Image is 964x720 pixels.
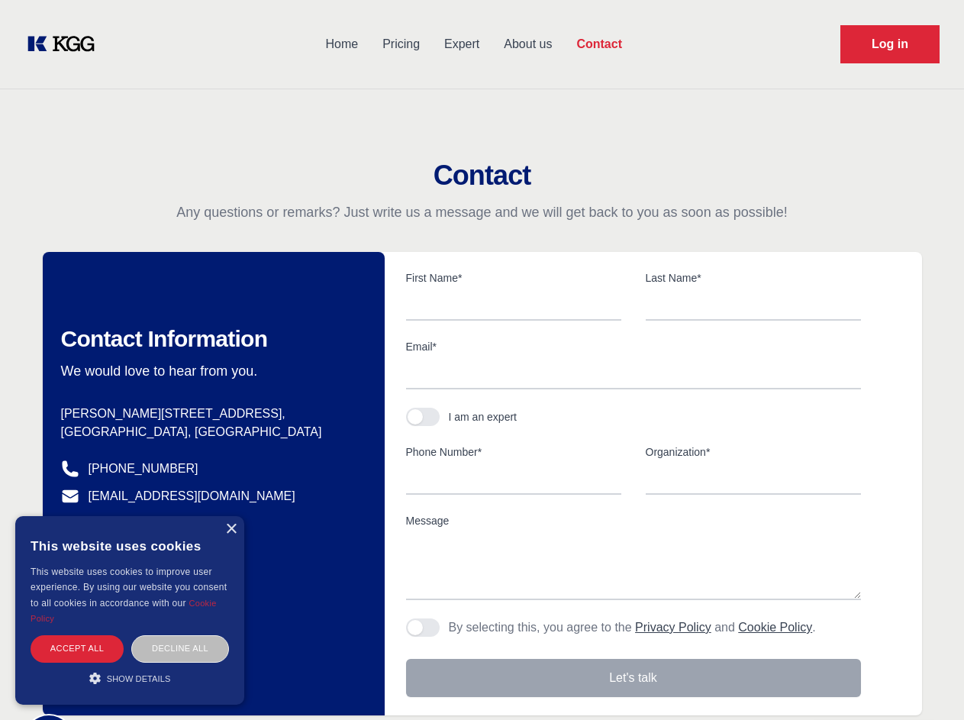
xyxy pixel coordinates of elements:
a: [PHONE_NUMBER] [89,460,198,478]
div: Decline all [131,635,229,662]
label: Message [406,513,861,528]
span: This website uses cookies to improve user experience. By using our website you consent to all coo... [31,567,227,609]
label: First Name* [406,270,621,286]
a: Cookie Policy [31,599,217,623]
p: We would love to hear from you. [61,362,360,380]
a: KOL Knowledge Platform: Talk to Key External Experts (KEE) [24,32,107,57]
a: Privacy Policy [635,621,711,634]
div: Show details [31,670,229,686]
a: About us [492,24,564,64]
label: Organization* [646,444,861,460]
a: [EMAIL_ADDRESS][DOMAIN_NAME] [89,487,295,505]
a: Home [313,24,370,64]
a: Request Demo [840,25,940,63]
label: Phone Number* [406,444,621,460]
a: Pricing [370,24,432,64]
div: Close [225,524,237,535]
div: This website uses cookies [31,528,229,564]
p: [PERSON_NAME][STREET_ADDRESS], [61,405,360,423]
p: [GEOGRAPHIC_DATA], [GEOGRAPHIC_DATA] [61,423,360,441]
h2: Contact [18,160,946,191]
button: Let's talk [406,659,861,697]
div: I am an expert [449,409,517,425]
p: Any questions or remarks? Just write us a message and we will get back to you as soon as possible! [18,203,946,221]
a: Contact [564,24,634,64]
p: By selecting this, you agree to the and . [449,618,816,637]
h2: Contact Information [61,325,360,353]
iframe: Chat Widget [888,647,964,720]
div: Accept all [31,635,124,662]
label: Last Name* [646,270,861,286]
a: @knowledgegategroup [61,515,213,533]
span: Show details [107,674,171,683]
label: Email* [406,339,861,354]
a: Expert [432,24,492,64]
a: Cookie Policy [738,621,812,634]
